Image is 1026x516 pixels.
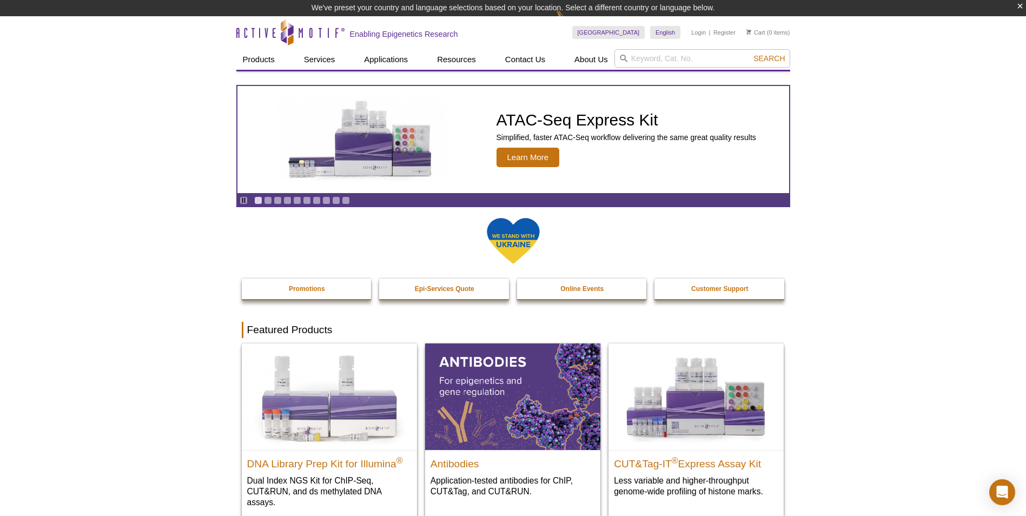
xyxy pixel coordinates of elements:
p: Application-tested antibodies for ChIP, CUT&Tag, and CUT&RUN. [431,475,595,497]
div: Open Intercom Messenger [989,479,1015,505]
a: Login [691,29,706,36]
a: Go to slide 9 [332,196,340,204]
li: | [709,26,711,39]
h2: DNA Library Prep Kit for Illumina [247,453,412,469]
a: Go to slide 2 [264,196,272,204]
img: We Stand With Ukraine [486,217,540,265]
h2: Antibodies [431,453,595,469]
a: All Antibodies Antibodies Application-tested antibodies for ChIP, CUT&Tag, and CUT&RUN. [425,343,600,507]
span: Search [753,54,785,63]
a: Services [297,49,342,70]
a: Promotions [242,279,373,299]
a: Customer Support [654,279,785,299]
a: Online Events [517,279,648,299]
h2: Featured Products [242,322,785,338]
h2: CUT&Tag-IT Express Assay Kit [614,453,778,469]
a: Contact Us [499,49,552,70]
a: Epi-Services Quote [379,279,510,299]
input: Keyword, Cat. No. [614,49,790,68]
li: (0 items) [746,26,790,39]
a: Applications [358,49,414,70]
span: Learn More [497,148,560,167]
a: Go to slide 3 [274,196,282,204]
sup: ® [396,455,403,465]
img: Your Cart [746,29,751,35]
a: Go to slide 4 [283,196,292,204]
a: Go to slide 8 [322,196,330,204]
a: Cart [746,29,765,36]
a: Toggle autoplay [240,196,248,204]
a: Go to slide 1 [254,196,262,204]
h2: Enabling Epigenetics Research [350,29,458,39]
a: ATAC-Seq Express Kit ATAC-Seq Express Kit Simplified, faster ATAC-Seq workflow delivering the sam... [237,86,789,193]
h2: ATAC-Seq Express Kit [497,112,756,128]
img: Change Here [556,8,585,34]
article: ATAC-Seq Express Kit [237,86,789,193]
strong: Promotions [289,285,325,293]
strong: Epi-Services Quote [415,285,474,293]
strong: Online Events [560,285,604,293]
a: Go to slide 7 [313,196,321,204]
a: CUT&Tag-IT® Express Assay Kit CUT&Tag-IT®Express Assay Kit Less variable and higher-throughput ge... [608,343,784,507]
strong: Customer Support [691,285,748,293]
a: About Us [568,49,614,70]
img: ATAC-Seq Express Kit [272,98,451,181]
a: Go to slide 10 [342,196,350,204]
img: CUT&Tag-IT® Express Assay Kit [608,343,784,449]
a: Products [236,49,281,70]
p: Less variable and higher-throughput genome-wide profiling of histone marks​. [614,475,778,497]
img: All Antibodies [425,343,600,449]
p: Dual Index NGS Kit for ChIP-Seq, CUT&RUN, and ds methylated DNA assays. [247,475,412,508]
sup: ® [672,455,678,465]
a: [GEOGRAPHIC_DATA] [572,26,645,39]
a: Go to slide 5 [293,196,301,204]
a: Go to slide 6 [303,196,311,204]
img: DNA Library Prep Kit for Illumina [242,343,417,449]
button: Search [750,54,788,63]
p: Simplified, faster ATAC-Seq workflow delivering the same great quality results [497,133,756,142]
a: Resources [431,49,482,70]
a: Register [713,29,736,36]
a: English [650,26,680,39]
